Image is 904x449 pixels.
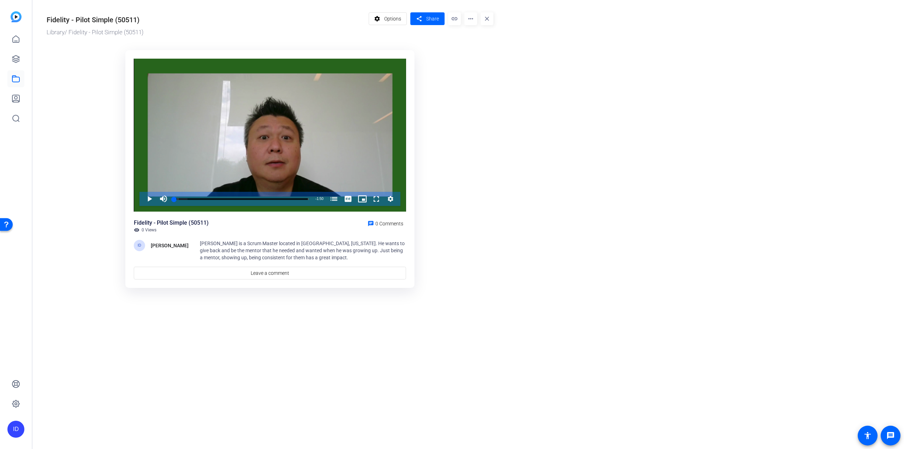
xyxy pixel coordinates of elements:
a: 0 Comments [365,219,406,227]
mat-icon: settings [373,12,382,25]
a: Leave a comment [134,267,406,279]
img: blue-gradient.svg [11,11,22,22]
div: Fidelity - Pilot Simple (50511) [47,14,139,25]
button: Captions [341,192,355,206]
span: - [315,197,316,201]
div: Video Player [134,59,406,212]
div: ID [7,421,24,438]
div: / Fidelity - Pilot Simple (50511) [47,28,365,37]
span: [PERSON_NAME] is a Scrum Master located in [GEOGRAPHIC_DATA], [US_STATE]. He wants to give back a... [200,241,405,260]
mat-icon: link [448,12,461,25]
button: Picture-in-Picture [355,192,369,206]
mat-icon: accessibility [863,431,872,440]
button: Chapters [327,192,341,206]
mat-icon: message [886,431,895,440]
span: Options [384,12,401,25]
a: Library [47,29,65,36]
button: Fullscreen [369,192,383,206]
div: ID [134,240,145,251]
mat-icon: close [481,12,493,25]
span: 0 Views [142,227,156,233]
span: 0 Comments [375,221,403,226]
mat-icon: visibility [134,227,139,233]
button: Share [410,12,445,25]
button: Play [142,192,156,206]
div: Progress Bar [174,198,309,200]
span: Share [426,15,439,23]
span: Leave a comment [251,270,289,277]
div: [PERSON_NAME] [151,241,189,250]
button: Options [369,12,407,25]
span: 1:50 [317,197,323,201]
button: Mute [156,192,171,206]
div: Fidelity - Pilot Simple (50511) [134,219,209,227]
mat-icon: more_horiz [464,12,477,25]
mat-icon: share [415,14,423,24]
mat-icon: chat [368,220,374,227]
